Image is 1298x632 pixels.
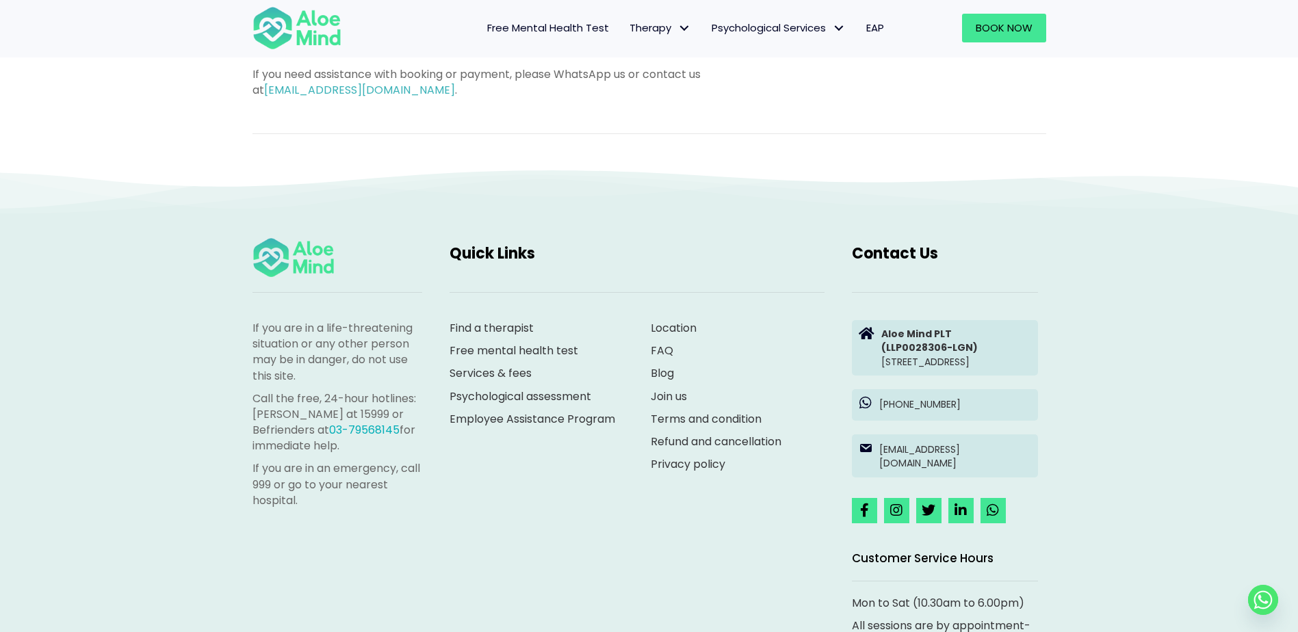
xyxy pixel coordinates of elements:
[619,14,701,42] a: TherapyTherapy: submenu
[852,389,1038,421] a: [PHONE_NUMBER]
[962,14,1046,42] a: Book Now
[651,389,687,404] a: Join us
[881,327,1031,369] p: [STREET_ADDRESS]
[264,82,455,98] a: [EMAIL_ADDRESS][DOMAIN_NAME]
[477,14,619,42] a: Free Mental Health Test
[651,343,673,358] a: FAQ
[879,443,1031,471] p: [EMAIL_ADDRESS][DOMAIN_NAME]
[852,550,994,566] span: Customer Service Hours
[852,595,1038,611] p: Mon to Sat (10.30am to 6.00pm)
[329,422,400,438] a: 03-79568145
[252,237,335,278] img: Aloe mind Logo
[1248,585,1278,615] a: Whatsapp
[856,14,894,42] a: EAP
[450,320,534,336] a: Find a therapist
[629,21,691,35] span: Therapy
[866,21,884,35] span: EAP
[829,18,849,38] span: Psychological Services: submenu
[450,343,578,358] a: Free mental health test
[852,320,1038,376] a: Aloe Mind PLT(LLP0028306-LGN)[STREET_ADDRESS]
[359,14,894,42] nav: Menu
[712,21,846,35] span: Psychological Services
[852,434,1038,477] a: [EMAIL_ADDRESS][DOMAIN_NAME]
[651,365,674,381] a: Blog
[651,320,697,336] a: Location
[252,66,775,98] p: If you need assistance with booking or payment, please WhatsApp us or contact us at .
[252,320,422,384] p: If you are in a life-threatening situation or any other person may be in danger, do not use this ...
[450,411,615,427] a: Employee Assistance Program
[976,21,1033,35] span: Book Now
[487,21,609,35] span: Free Mental Health Test
[651,456,725,472] a: Privacy policy
[881,327,952,341] strong: Aloe Mind PLT
[675,18,695,38] span: Therapy: submenu
[651,434,781,449] a: Refund and cancellation
[881,341,978,354] strong: (LLP0028306-LGN)
[252,391,422,454] p: Call the free, 24-hour hotlines: [PERSON_NAME] at 15999 or Befrienders at for immediate help.
[450,365,532,381] a: Services & fees
[252,460,422,508] p: If you are in an emergency, call 999 or go to your nearest hospital.
[701,14,856,42] a: Psychological ServicesPsychological Services: submenu
[252,5,341,51] img: Aloe mind Logo
[879,397,1031,411] p: [PHONE_NUMBER]
[651,411,762,427] a: Terms and condition
[450,389,591,404] a: Psychological assessment
[852,243,938,264] span: Contact Us
[450,243,535,264] span: Quick Links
